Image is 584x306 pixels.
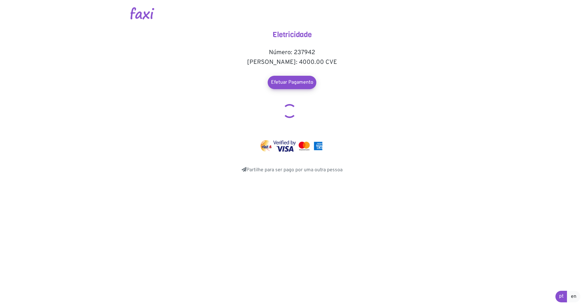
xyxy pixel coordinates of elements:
h5: [PERSON_NAME]: 4000.00 CVE [231,59,353,66]
h5: Número: 237942 [231,49,353,56]
h4: Eletricidade [231,30,353,39]
img: mastercard [312,140,324,152]
a: Efetuar Pagamento [268,76,316,89]
a: en [567,291,580,302]
img: mastercard [297,140,311,152]
img: visa [273,140,296,152]
img: vinti4 [260,140,272,152]
a: Partilhe para ser pago por uma outra pessoa [242,167,342,173]
a: pt [555,291,567,302]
